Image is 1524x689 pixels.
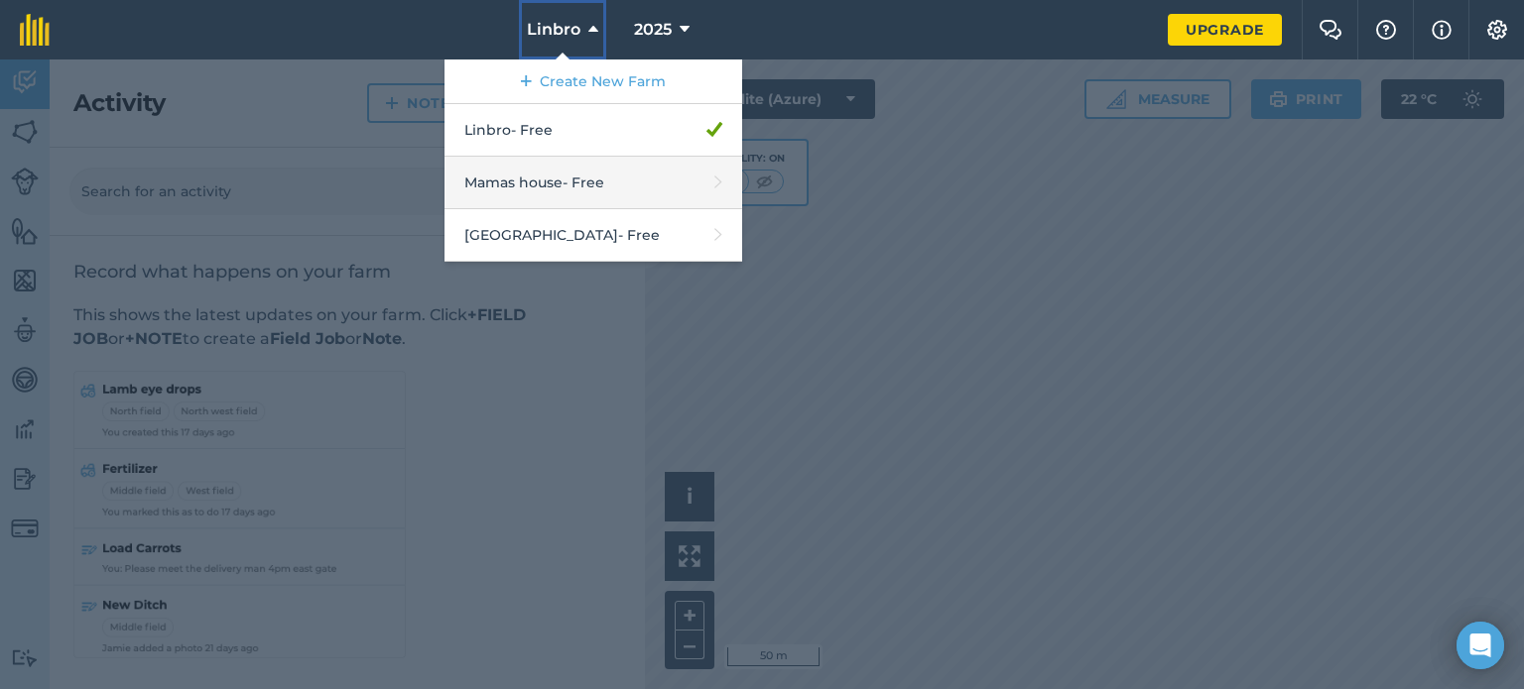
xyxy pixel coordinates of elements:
[1457,622,1504,669] div: Open Intercom Messenger
[1432,18,1452,42] img: svg+xml;base64,PHN2ZyB4bWxucz0iaHR0cDovL3d3dy53My5vcmcvMjAwMC9zdmciIHdpZHRoPSIxNyIgaGVpZ2h0PSIxNy...
[444,104,742,157] a: Linbro- Free
[1319,20,1342,40] img: Two speech bubbles overlapping with the left bubble in the forefront
[634,18,672,42] span: 2025
[527,18,580,42] span: Linbro
[20,14,50,46] img: fieldmargin Logo
[1485,20,1509,40] img: A cog icon
[444,157,742,209] a: Mamas house- Free
[444,209,742,262] a: [GEOGRAPHIC_DATA]- Free
[1168,14,1282,46] a: Upgrade
[444,59,742,104] a: Create New Farm
[1374,20,1398,40] img: A question mark icon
